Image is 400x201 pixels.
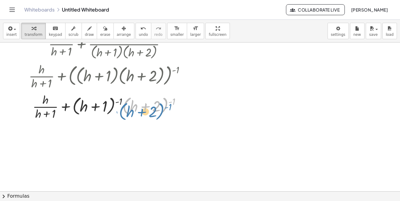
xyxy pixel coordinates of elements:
button: redoredo [151,23,166,39]
button: erase [97,23,113,39]
i: keyboard [52,25,58,32]
button: transform [21,23,46,39]
a: Whiteboards [24,7,55,13]
span: smaller [170,32,184,37]
span: draw [85,32,94,37]
button: scrub [65,23,82,39]
span: insert [6,32,17,37]
span: undo [139,32,148,37]
button: [PERSON_NAME] [346,4,393,15]
span: [PERSON_NAME] [351,7,388,12]
button: fullscreen [205,23,230,39]
i: format_size [193,25,198,32]
button: Collaborate Live [286,4,345,15]
button: settings [328,23,349,39]
button: keyboardkeypad [45,23,66,39]
span: erase [100,32,110,37]
span: keypad [49,32,62,37]
span: load [386,32,394,37]
span: fullscreen [209,32,226,37]
button: draw [82,23,97,39]
button: undoundo [136,23,151,39]
span: arrange [117,32,131,37]
span: transform [25,32,42,37]
button: save [366,23,381,39]
button: Toggle navigation [7,5,17,15]
i: redo [156,25,161,32]
button: insert [3,23,20,39]
i: format_size [174,25,180,32]
button: load [382,23,397,39]
span: larger [190,32,201,37]
button: new [350,23,365,39]
button: arrange [113,23,134,39]
button: format_sizelarger [187,23,204,39]
span: settings [331,32,345,37]
span: Collaborate Live [291,7,340,12]
i: undo [140,25,146,32]
span: scrub [69,32,79,37]
span: save [369,32,378,37]
span: new [353,32,361,37]
button: format_sizesmaller [167,23,187,39]
span: redo [154,32,163,37]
